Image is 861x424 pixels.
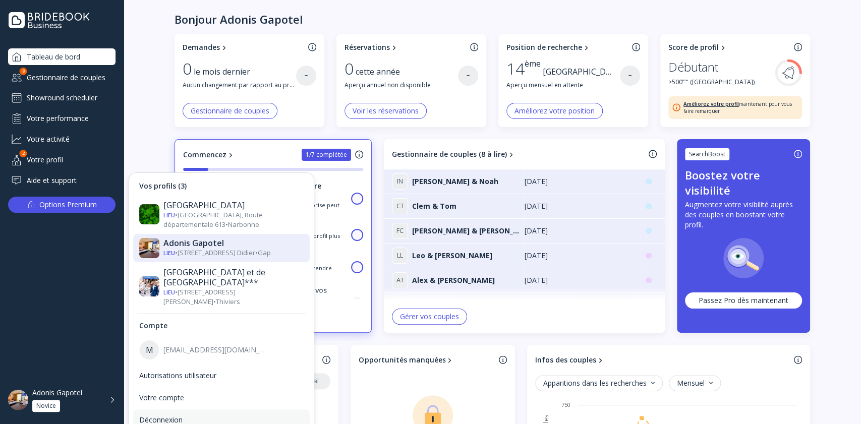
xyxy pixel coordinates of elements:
[392,173,408,190] div: I N
[392,149,507,159] div: Gestionnaire de couples (8 à lire)
[392,198,408,214] div: C T
[543,379,655,387] div: Apparitions dans les recherches
[39,198,97,212] div: Options Premium
[524,251,633,261] div: [DATE]
[133,317,310,335] div: Compte
[32,388,82,397] div: Adonis Gapotel
[345,42,390,52] div: Réservations
[183,150,226,160] div: Commencez
[8,151,116,168] div: Votre profil
[163,249,304,258] div: • [STREET_ADDRESS] Didier • Gap
[685,200,802,230] div: Augmentez votre visibilité auprès des couples en boostant votre profil.
[677,379,713,387] div: Mensuel
[668,57,718,77] div: Débutant
[506,42,582,52] div: Position de recherche
[20,68,27,75] div: 8
[345,103,427,119] button: Voir les réservations
[163,288,175,296] div: Lieu
[506,59,541,78] div: 14
[392,297,408,313] div: M J
[8,151,116,168] a: Votre profil2
[8,48,116,65] a: Tableau de bord
[163,267,304,287] div: [GEOGRAPHIC_DATA] et de [GEOGRAPHIC_DATA]***
[689,150,725,158] div: SearchBoost
[685,292,802,309] button: Passez Pro dès maintenant
[668,78,688,86] div: > 500
[8,390,28,410] img: dpr=2,fit=cover,g=face,w=48,h=48
[524,201,633,211] div: [DATE]
[543,66,620,78] div: [GEOGRAPHIC_DATA]
[345,42,466,52] a: Réservations
[506,42,628,52] a: Position de recherche
[133,387,310,408] a: Votre compte
[359,355,494,365] a: Opportunités manquées
[683,100,798,115] div: maintenant pour vous faire remarquer
[183,81,296,89] div: Aucun changement par rapport au précédent
[163,250,175,257] div: Lieu
[506,81,620,89] div: Aperçu mensuel en attente
[412,226,525,236] span: [PERSON_NAME] & [PERSON_NAME]
[8,131,116,147] a: Votre activité
[392,149,645,159] a: Gestionnaire de couples (8 à lire)
[668,42,719,52] div: Score de profil
[163,238,304,249] div: Adonis Gapotel
[183,42,220,52] div: Demandes
[535,355,605,365] a: Infos des couples
[133,177,310,195] div: Vos profils (3)
[163,211,175,219] div: Lieu
[392,309,467,325] button: Gérer vos couples
[668,42,790,52] a: Score de profil
[175,12,303,26] div: Bonjour Adonis Gapotel
[392,223,408,239] div: F C
[506,103,603,119] button: Améliorez votre position
[139,238,159,258] img: dpr=2,fit=cover,g=face,w=30,h=30
[699,295,788,305] div: Passez Pro dès maintenant
[183,59,192,78] div: 0
[8,172,116,189] a: Aide et support
[524,300,633,310] div: [DATE]
[345,81,458,89] div: Aperçu annuel non disponible
[36,402,56,410] div: Novice
[183,150,235,160] a: Commencez
[524,176,633,187] div: [DATE]
[8,69,116,86] a: Gestionnaire de couples8
[359,355,445,365] div: Opportunités manquées
[685,167,763,198] div: Boostez votre visibilité
[306,151,347,159] div: 1/7 complétée
[412,275,495,285] span: Alex & [PERSON_NAME]
[139,277,159,297] img: dpr=2,fit=cover,g=face,w=30,h=30
[400,313,459,321] div: Gérer vos couples
[8,110,116,127] div: Votre performance
[683,100,739,107] a: Améliorez votre profil
[535,355,596,365] div: Infos des couples
[8,197,116,213] button: Options Premium
[811,376,861,424] iframe: Chat Widget
[194,66,256,78] div: le mois dernier
[524,226,633,236] div: [DATE]
[412,251,492,261] span: Leo & [PERSON_NAME]
[392,248,408,264] div: L L
[524,275,633,285] div: [DATE]
[561,401,570,408] text: 750
[183,42,304,52] a: Demandes
[412,201,456,211] span: Clem & Tom
[163,287,304,306] div: • [STREET_ADDRESS][PERSON_NAME] • Thiviers
[133,365,310,386] a: Autorisations utilisateur
[163,345,267,354] div: [EMAIL_ADDRESS][DOMAIN_NAME]
[20,150,27,157] div: 2
[139,371,304,380] div: Autorisations utilisateur
[356,66,406,78] div: cette année
[139,340,159,360] div: M
[345,59,354,78] div: 0
[8,90,116,106] a: Showround scheduler
[412,176,498,187] span: [PERSON_NAME] & Noah
[535,375,663,391] button: Apparitions dans les recherches
[690,78,755,86] span: ([GEOGRAPHIC_DATA])
[191,107,269,115] div: Gestionnaire de couples
[8,69,116,86] div: Gestionnaire de couples
[183,103,277,119] button: Gestionnaire de couples
[163,200,304,210] div: [GEOGRAPHIC_DATA]
[514,107,595,115] div: Améliorez votre position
